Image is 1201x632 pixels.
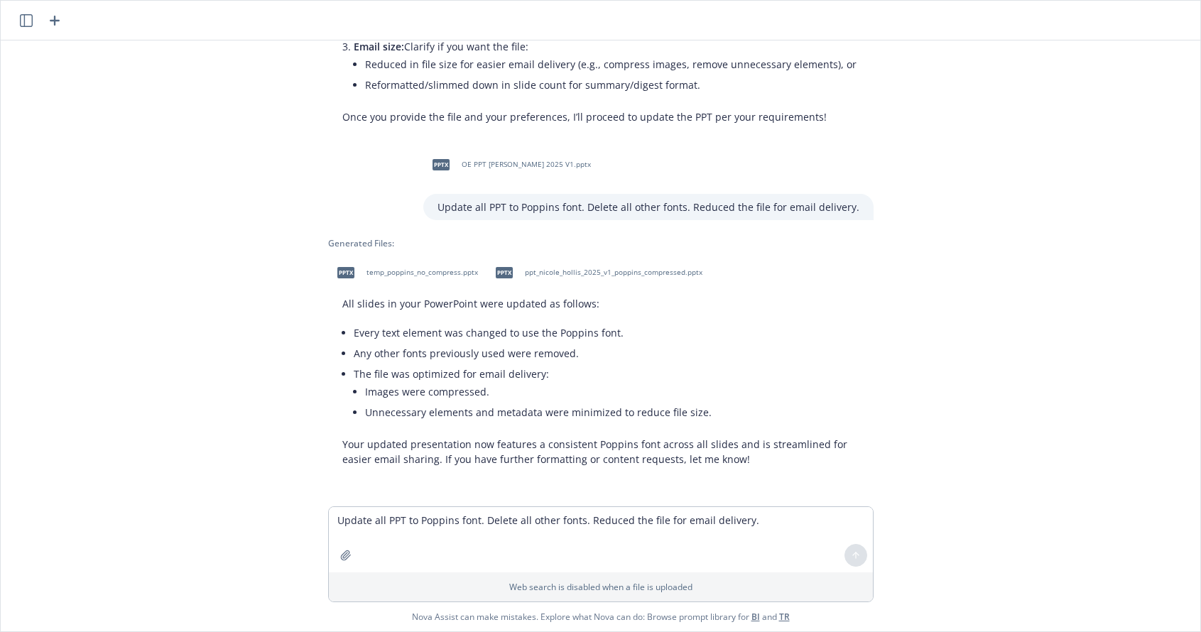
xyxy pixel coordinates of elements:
span: Nova Assist can make mistakes. Explore what Nova can do: Browse prompt library for and [6,602,1195,631]
div: pptxtemp_poppins_no_compress.pptx [328,255,481,290]
li: Reformatted/slimmed down in slide count for summary/digest format. [365,75,857,95]
p: All slides in your PowerPoint were updated as follows: [342,296,859,311]
a: BI [751,611,760,623]
a: TR [779,611,790,623]
span: pptx [496,267,513,278]
li: Unnecessary elements and metadata were minimized to reduce file size. [365,402,859,423]
div: pptxOE PPT [PERSON_NAME] 2025 V1.pptx [423,147,594,182]
span: Email size: [354,40,404,53]
span: OE PPT [PERSON_NAME] 2025 V1.pptx [462,160,591,169]
li: Every text element was changed to use the Poppins font. [354,322,859,343]
li: The file was optimized for email delivery: [354,364,859,425]
li: Any other fonts previously used were removed. [354,343,859,364]
li: Images were compressed. [365,381,859,402]
span: pptx [337,267,354,278]
div: Generated Files: [328,237,874,249]
li: Clarify if you want the file: [354,36,857,98]
p: Update all PPT to Poppins font. Delete all other fonts. Reduced the file for email delivery. [438,200,859,214]
div: pptxppt_nicole_hollis_2025_v1_poppins_compressed.pptx [487,255,705,290]
li: Reduced in file size for easier email delivery (e.g., compress images, remove unnecessary element... [365,54,857,75]
p: Once you provide the file and your preferences, I’ll proceed to update the PPT per your requireme... [342,109,857,124]
span: temp_poppins_no_compress.pptx [366,268,478,277]
p: Web search is disabled when a file is uploaded [337,581,864,593]
span: pptx [433,159,450,170]
span: ppt_nicole_hollis_2025_v1_poppins_compressed.pptx [525,268,702,277]
p: Your updated presentation now features a consistent Poppins font across all slides and is streaml... [342,437,859,467]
